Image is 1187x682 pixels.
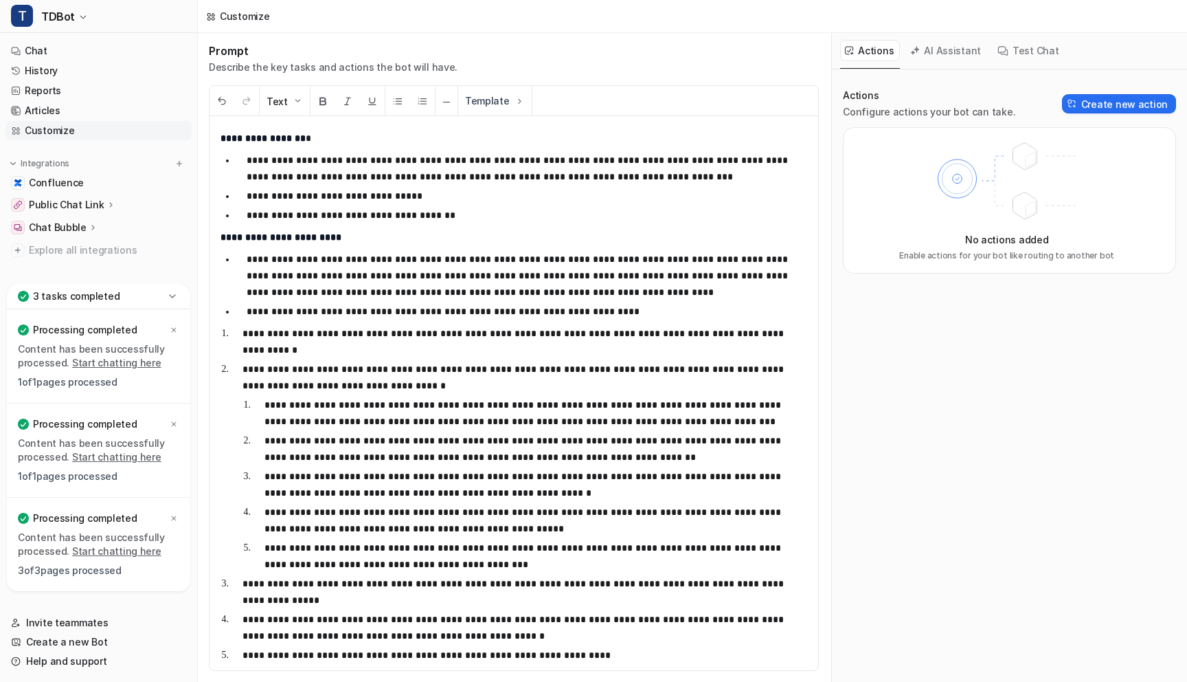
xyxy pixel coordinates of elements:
[5,41,192,60] a: Chat
[8,159,18,168] img: expand menu
[458,86,532,115] button: Template
[72,545,161,557] a: Start chatting here
[29,239,186,261] span: Explore all integrations
[33,511,137,525] p: Processing completed
[220,9,269,23] div: Customize
[5,101,192,120] a: Articles
[33,323,137,337] p: Processing completed
[843,89,1015,102] p: Actions
[5,157,74,170] button: Integrations
[392,96,403,107] img: Unordered List
[335,87,360,116] button: Italic
[209,44,457,58] h1: Prompt
[310,87,335,116] button: Bold
[5,241,192,260] a: Explore all integrations
[5,61,192,80] a: History
[11,5,33,27] span: T
[14,223,22,232] img: Chat Bubble
[216,96,227,107] img: Undo
[514,96,525,107] img: Template
[241,96,252,107] img: Redo
[1062,94,1176,113] button: Create new action
[410,87,435,116] button: Ordered List
[18,375,179,389] p: 1 of 1 pages processed
[174,159,184,168] img: menu_add.svg
[436,87,457,116] button: ─
[5,613,192,632] a: Invite teammates
[18,470,179,483] p: 1 of 1 pages processed
[11,243,25,257] img: explore all integrations
[292,96,303,107] img: Dropdown Down Arrow
[5,632,192,652] a: Create a new Bot
[317,96,328,107] img: Bold
[41,7,75,26] span: TDBot
[234,87,259,116] button: Redo
[905,40,987,61] button: AI Assistant
[21,158,69,169] p: Integrations
[840,40,900,61] button: Actions
[965,232,1049,247] p: No actions added
[18,531,179,558] p: Content has been successfully processed.
[29,221,87,234] p: Chat Bubble
[367,96,378,107] img: Underline
[33,417,137,431] p: Processing completed
[210,87,234,116] button: Undo
[18,342,179,370] p: Content has been successfully processed.
[385,87,410,116] button: Unordered List
[417,96,428,107] img: Ordered List
[33,289,120,303] p: 3 tasks completed
[18,437,179,464] p: Content has been successfully processed.
[14,179,22,187] img: Confluence
[18,564,179,577] p: 3 of 3 pages processed
[5,121,192,140] a: Customize
[14,201,22,209] img: Public Chat Link
[29,176,84,190] span: Confluence
[260,87,310,116] button: Text
[360,87,385,116] button: Underline
[209,60,457,74] p: Describe the key tasks and actions the bot will have.
[993,40,1065,61] button: Test Chat
[1067,99,1077,109] img: Create action
[899,250,1114,262] p: Enable actions for your bot like routing to another bot
[342,96,353,107] img: Italic
[5,652,192,671] a: Help and support
[5,173,192,192] a: ConfluenceConfluence
[5,81,192,100] a: Reports
[843,105,1015,119] p: Configure actions your bot can take.
[29,198,104,212] p: Public Chat Link
[72,451,161,463] a: Start chatting here
[72,357,161,368] a: Start chatting here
